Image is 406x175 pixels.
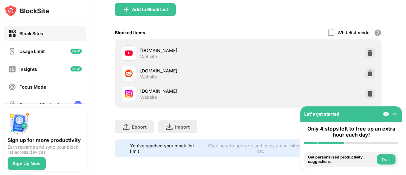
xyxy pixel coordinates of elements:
button: Do it [377,154,396,165]
div: Get personalized productivity suggestions [308,155,375,164]
div: Blocked Items [115,30,145,35]
img: block-on.svg [8,30,16,37]
div: Add to Block List [132,7,168,12]
div: Insights [19,66,37,72]
img: password-protection-off.svg [8,101,16,109]
div: Click here to upgrade and enjoy an unlimited block list. [206,143,316,154]
img: new-icon.svg [70,66,82,71]
div: Sign Up Now [13,161,41,166]
div: You’ve reached your block list limit. [130,143,203,154]
div: Earn rewards and sync your block list across devices [8,145,82,155]
img: favicons [125,70,133,77]
div: Export [132,124,147,130]
div: [DOMAIN_NAME] [140,67,248,74]
img: eye-not-visible.svg [383,111,389,117]
img: favicons [125,49,133,57]
div: Whitelist mode [337,30,370,35]
img: logo-blocksite.svg [4,4,49,17]
div: Sign up for more productivity [8,137,82,143]
img: lock-menu.svg [74,101,82,108]
img: omni-setup-toggle.svg [392,111,398,117]
div: [DOMAIN_NAME] [140,88,248,94]
img: favicons [125,90,133,98]
div: Only 4 steps left to free up an extra hour each day! [304,126,398,138]
div: Password Protection [19,102,65,107]
div: Import [175,124,190,130]
img: time-usage-off.svg [8,47,16,55]
img: insights-off.svg [8,65,16,73]
div: Usage Limit [19,49,45,54]
div: Website [140,74,157,80]
div: Block Sites [19,31,43,36]
div: Focus Mode [19,84,46,90]
img: push-signup.svg [8,111,30,134]
div: [DOMAIN_NAME] [140,47,248,54]
div: Website [140,94,157,100]
div: Let's get started [304,111,339,117]
img: focus-off.svg [8,83,16,91]
div: Website [140,54,157,59]
img: new-icon.svg [70,49,82,54]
